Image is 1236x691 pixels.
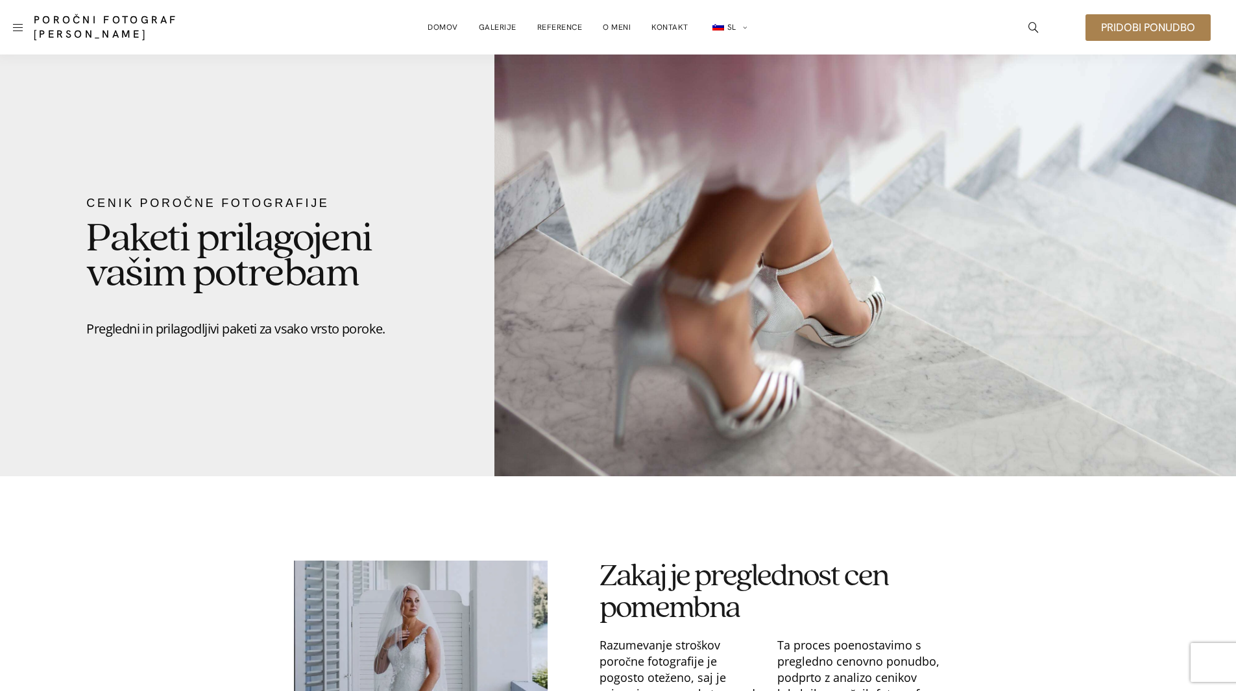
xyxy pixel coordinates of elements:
a: sl_SISL [709,14,747,41]
a: Poročni fotograf [PERSON_NAME] [34,13,245,42]
span: Pridobi ponudbo [1101,22,1195,33]
a: Galerije [479,14,516,40]
a: icon-magnifying-glass34 [1022,16,1045,39]
div: Cenik poročne fotografije [86,195,407,212]
a: Reference [537,14,583,40]
a: Pridobi ponudbo [1085,14,1211,41]
h2: Paketi prilagojeni vašim potrebam [86,222,407,293]
a: Kontakt [651,14,688,40]
a: Domov [428,14,458,40]
a: O meni [603,14,631,40]
span: SL [727,22,736,32]
h2: Zakaj je preglednost cen pomembna [600,561,943,624]
img: SL [712,23,724,30]
p: Pregledni in prilagodljivi paketi za vsako vrsto poroke. [86,322,407,336]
